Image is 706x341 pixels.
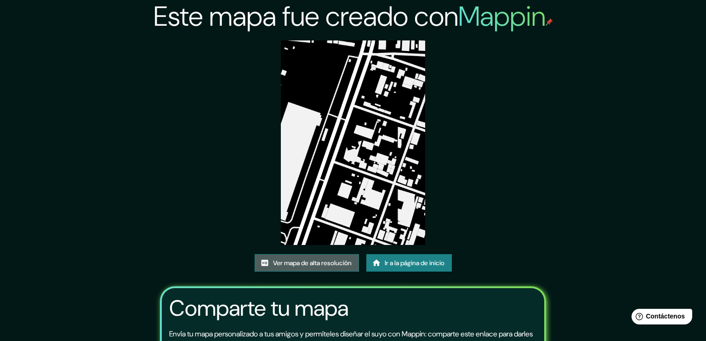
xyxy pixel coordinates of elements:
[255,254,359,272] a: Ver mapa de alta resolución
[273,259,352,267] font: Ver mapa de alta resolución
[624,305,696,331] iframe: Lanzador de widgets de ayuda
[169,294,348,323] font: Comparte tu mapa
[546,18,553,26] img: pin de mapeo
[385,259,444,267] font: Ir a la página de inicio
[281,40,426,245] img: created-map
[366,254,452,272] a: Ir a la página de inicio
